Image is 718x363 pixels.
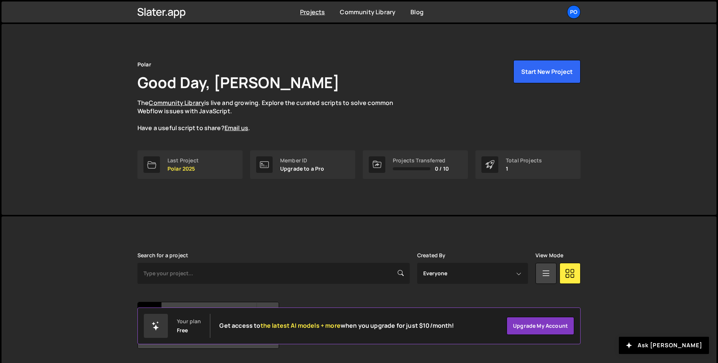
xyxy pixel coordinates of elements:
p: The is live and growing. Explore the curated scripts to solve common Webflow issues with JavaScri... [137,99,408,132]
h2: Get access to when you upgrade for just $10/month! [219,322,454,329]
label: Created By [417,252,446,258]
a: Projects [300,8,325,16]
a: Po [567,5,581,19]
div: Your plan [177,318,201,324]
div: Projects Transferred [393,157,449,163]
a: Email us [225,124,248,132]
div: Free [177,327,188,333]
label: View Mode [535,252,563,258]
input: Type your project... [137,263,410,284]
a: Community Library [149,99,204,107]
a: Last Project Polar 2025 [137,150,243,179]
a: Upgrade my account [507,317,574,335]
h2: Polar 2025 [166,306,256,314]
p: Upgrade to a Pro [280,166,324,172]
span: the latest AI models + more [261,321,341,330]
a: Po Polar 2025 Created by [PERSON_NAME] 1 page, last updated by [PERSON_NAME] about [DATE] [137,302,279,349]
div: Total Projects [506,157,542,163]
button: Start New Project [513,60,581,83]
a: Blog [410,8,424,16]
p: Polar 2025 [167,166,199,172]
label: Search for a project [137,252,188,258]
button: Ask [PERSON_NAME] [619,337,709,354]
p: 1 [506,166,542,172]
div: Polar [137,60,151,69]
h1: Good Day, [PERSON_NAME] [137,72,339,93]
div: Last Project [167,157,199,163]
a: Community Library [340,8,395,16]
span: 0 / 10 [435,166,449,172]
div: Po [138,302,161,326]
div: Member ID [280,157,324,163]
